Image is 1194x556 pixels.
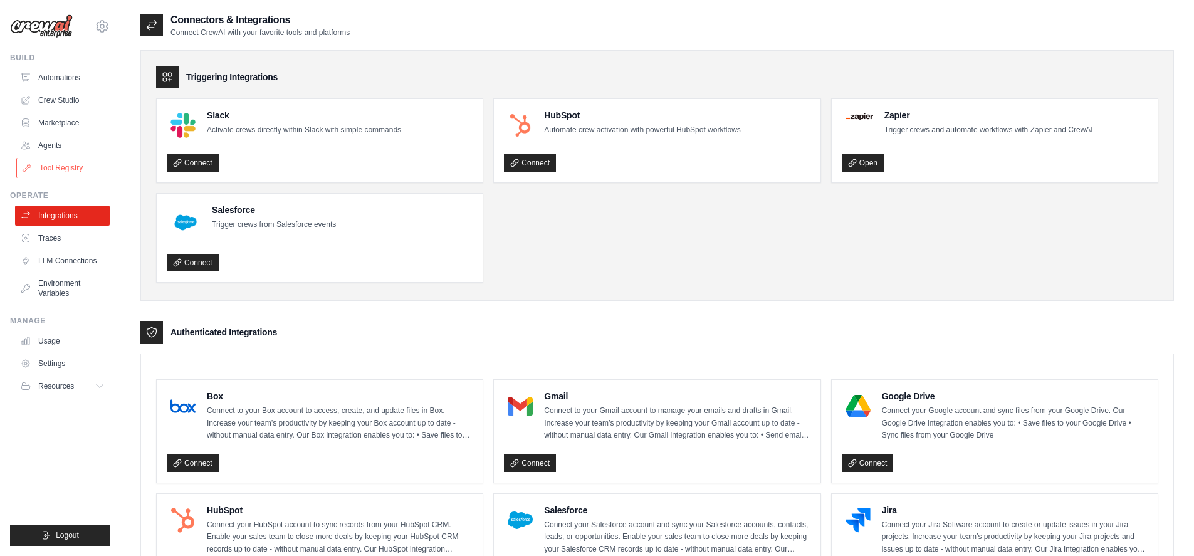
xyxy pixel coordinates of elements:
[884,109,1093,122] h4: Zapier
[15,354,110,374] a: Settings
[170,207,201,238] img: Salesforce Logo
[167,154,219,172] a: Connect
[508,394,533,419] img: Gmail Logo
[170,13,350,28] h2: Connectors & Integrations
[38,381,74,391] span: Resources
[10,191,110,201] div: Operate
[170,326,277,338] h3: Authenticated Integrations
[170,28,350,38] p: Connect CrewAI with your favorite tools and platforms
[544,124,740,137] p: Automate crew activation with powerful HubSpot workflows
[15,68,110,88] a: Automations
[207,405,473,442] p: Connect to your Box account to access, create, and update files in Box. Increase your team’s prod...
[882,519,1148,556] p: Connect your Jira Software account to create or update issues in your Jira projects. Increase you...
[212,219,336,231] p: Trigger crews from Salesforce events
[544,390,810,402] h4: Gmail
[207,504,473,517] h4: HubSpot
[882,504,1148,517] h4: Jira
[544,519,810,556] p: Connect your Salesforce account and sync your Salesforce accounts, contacts, leads, or opportunit...
[207,124,401,137] p: Activate crews directly within Slack with simple commands
[170,508,196,533] img: HubSpot Logo
[882,405,1148,442] p: Connect your Google account and sync files from your Google Drive. Our Google Drive integration e...
[544,504,810,517] h4: Salesforce
[504,454,556,472] a: Connect
[207,519,473,556] p: Connect your HubSpot account to sync records from your HubSpot CRM. Enable your sales team to clo...
[207,390,473,402] h4: Box
[10,525,110,546] button: Logout
[846,508,871,533] img: Jira Logo
[504,154,556,172] a: Connect
[15,331,110,351] a: Usage
[56,530,79,540] span: Logout
[15,228,110,248] a: Traces
[170,394,196,419] img: Box Logo
[882,390,1148,402] h4: Google Drive
[884,124,1093,137] p: Trigger crews and automate workflows with Zapier and CrewAI
[207,109,401,122] h4: Slack
[10,316,110,326] div: Manage
[15,206,110,226] a: Integrations
[544,405,810,442] p: Connect to your Gmail account to manage your emails and drafts in Gmail. Increase your team’s pro...
[508,508,533,533] img: Salesforce Logo
[15,376,110,396] button: Resources
[842,154,884,172] a: Open
[15,90,110,110] a: Crew Studio
[508,113,533,138] img: HubSpot Logo
[16,158,111,178] a: Tool Registry
[186,71,278,83] h3: Triggering Integrations
[10,14,73,38] img: Logo
[10,53,110,63] div: Build
[15,135,110,155] a: Agents
[15,251,110,271] a: LLM Connections
[842,454,894,472] a: Connect
[167,454,219,472] a: Connect
[170,113,196,138] img: Slack Logo
[15,273,110,303] a: Environment Variables
[846,113,873,120] img: Zapier Logo
[846,394,871,419] img: Google Drive Logo
[212,204,336,216] h4: Salesforce
[15,113,110,133] a: Marketplace
[544,109,740,122] h4: HubSpot
[167,254,219,271] a: Connect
